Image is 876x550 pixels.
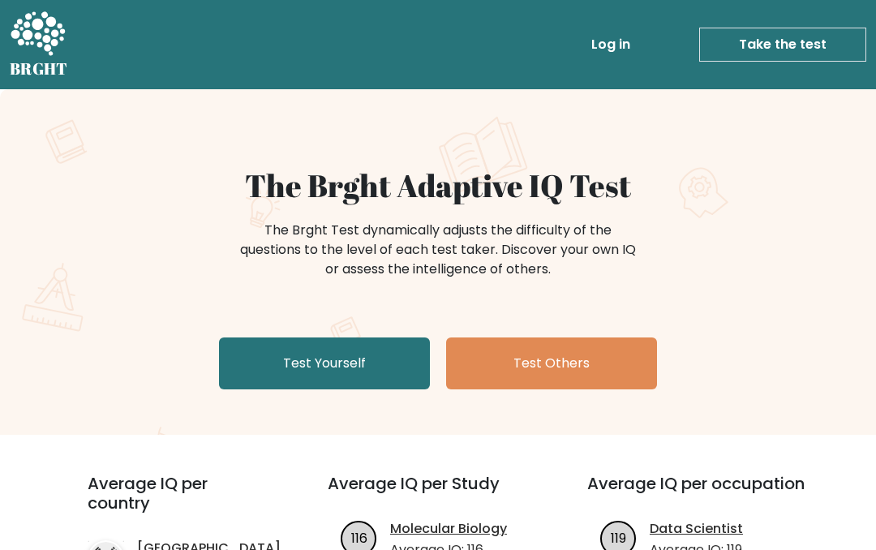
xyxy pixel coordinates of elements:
a: Test Others [446,337,657,389]
h3: Average IQ per occupation [587,474,808,513]
a: Log in [585,28,637,61]
text: 116 [350,529,367,548]
h1: The Brght Adaptive IQ Test [42,167,834,204]
h3: Average IQ per country [88,474,269,532]
a: Take the test [699,28,866,62]
a: Molecular Biology [390,519,507,539]
div: The Brght Test dynamically adjusts the difficulty of the questions to the level of each test take... [235,221,641,279]
a: BRGHT [10,6,68,83]
h5: BRGHT [10,59,68,79]
text: 119 [611,529,626,548]
a: Data Scientist [650,519,743,539]
a: Test Yourself [219,337,430,389]
h3: Average IQ per Study [328,474,548,513]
